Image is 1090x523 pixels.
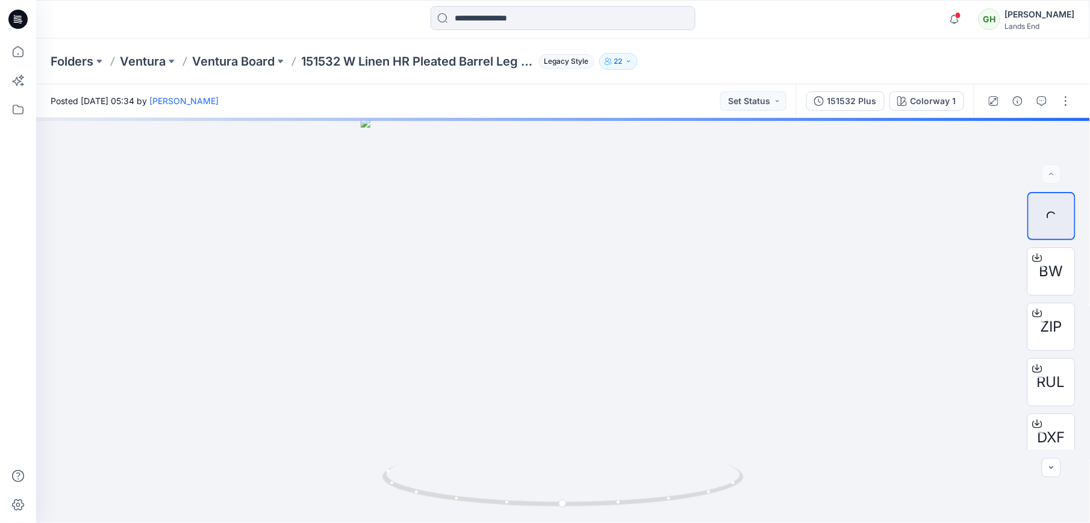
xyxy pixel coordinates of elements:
[979,8,1000,30] div: GH
[806,91,885,111] button: 151532 Plus
[911,94,956,108] div: Colorway 1
[1038,427,1065,448] span: DXF
[614,55,623,68] p: 22
[120,53,166,70] a: Ventura
[534,53,594,70] button: Legacy Style
[1038,371,1066,393] span: RUL
[192,53,275,70] a: Ventura Board
[1005,22,1075,31] div: Lands End
[301,53,534,70] p: 151532 W Linen HR Pleated Barrel Leg Ankle Pant
[889,91,964,111] button: Colorway 1
[149,96,219,106] a: [PERSON_NAME]
[1039,261,1064,282] span: BW
[827,94,877,108] div: 151532 Plus
[1041,316,1062,338] span: ZIP
[539,54,594,69] span: Legacy Style
[1005,7,1075,22] div: [PERSON_NAME]
[599,53,638,70] button: 22
[1008,91,1027,111] button: Details
[51,53,93,70] a: Folders
[51,94,219,107] span: Posted [DATE] 05:34 by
